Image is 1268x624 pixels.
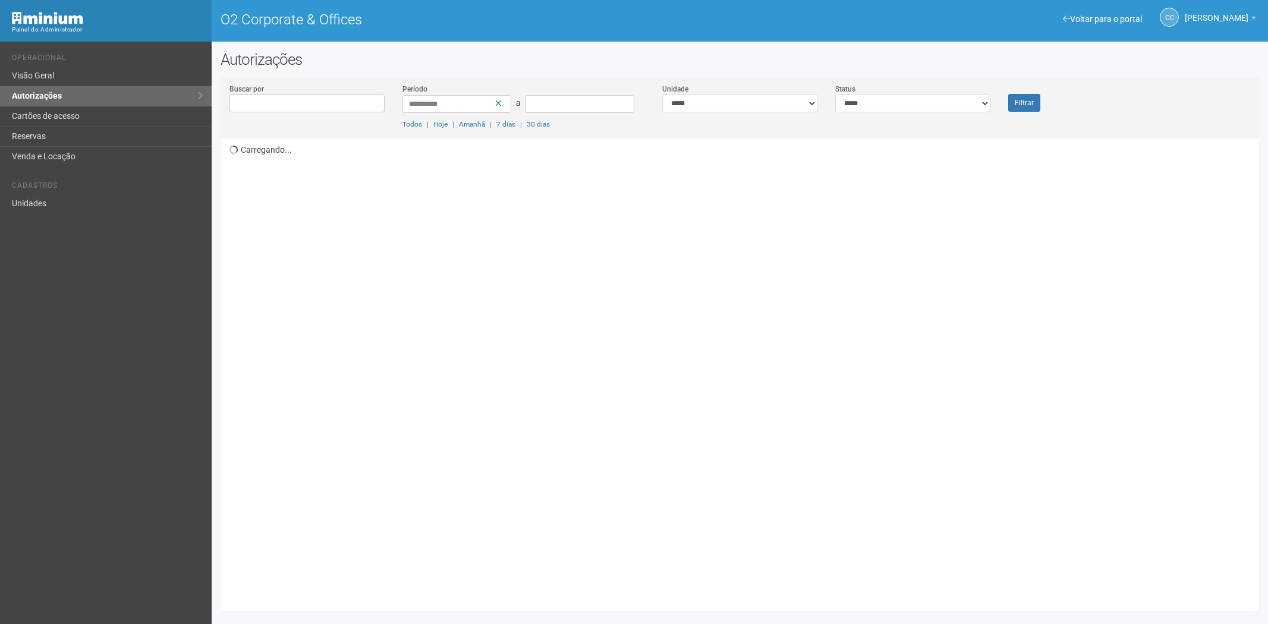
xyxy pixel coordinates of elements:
[1008,94,1040,112] button: Filtrar
[402,84,427,94] label: Período
[527,120,550,128] a: 30 dias
[402,120,422,128] a: Todos
[229,138,1260,602] div: Carregando...
[12,181,203,194] li: Cadastros
[12,12,83,24] img: Minium
[1185,15,1256,24] a: [PERSON_NAME]
[1160,8,1179,27] a: CC
[1185,2,1248,23] span: Camila Catarina Lima
[490,120,492,128] span: |
[221,12,731,27] h1: O2 Corporate & Offices
[427,120,429,128] span: |
[433,120,448,128] a: Hoje
[12,53,203,66] li: Operacional
[496,120,515,128] a: 7 dias
[1063,14,1142,24] a: Voltar para o portal
[516,98,521,108] span: a
[229,84,264,94] label: Buscar por
[520,120,522,128] span: |
[662,84,688,94] label: Unidade
[452,120,454,128] span: |
[459,120,485,128] a: Amanhã
[835,84,855,94] label: Status
[221,51,1260,68] h2: Autorizações
[12,24,203,35] div: Painel do Administrador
